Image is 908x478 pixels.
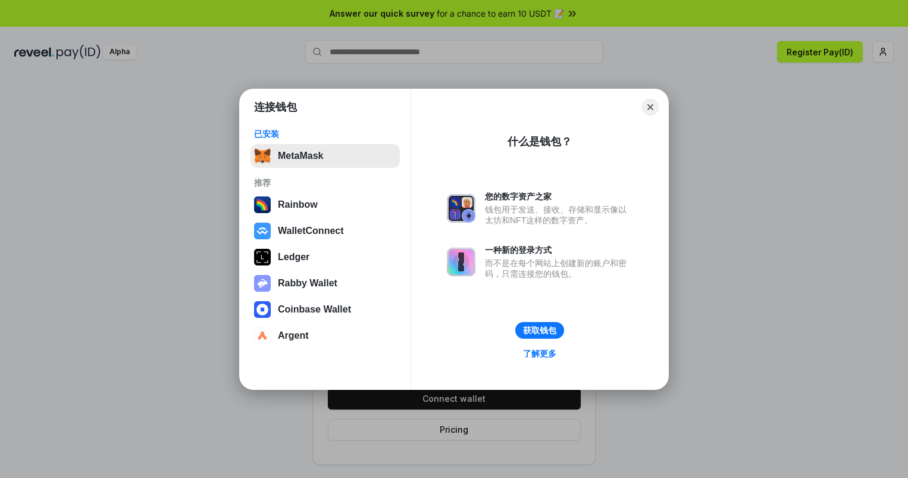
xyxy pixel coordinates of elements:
div: 什么是钱包？ [508,135,572,149]
button: Rainbow [251,193,400,217]
div: Rainbow [278,199,318,210]
div: 推荐 [254,177,396,188]
a: 了解更多 [516,346,563,361]
div: 而不是在每个网站上创建新的账户和密码，只需连接您的钱包。 [485,258,633,279]
button: Coinbase Wallet [251,298,400,321]
div: WalletConnect [278,226,344,236]
img: svg+xml,%3Csvg%20width%3D%2228%22%20height%3D%2228%22%20viewBox%3D%220%200%2028%2028%22%20fill%3D... [254,327,271,344]
img: svg+xml,%3Csvg%20xmlns%3D%22http%3A%2F%2Fwww.w3.org%2F2000%2Fsvg%22%20fill%3D%22none%22%20viewBox... [447,248,475,276]
h1: 连接钱包 [254,100,297,114]
img: svg+xml,%3Csvg%20width%3D%2228%22%20height%3D%2228%22%20viewBox%3D%220%200%2028%2028%22%20fill%3D... [254,223,271,239]
button: 获取钱包 [515,322,564,339]
div: Ledger [278,252,309,263]
button: WalletConnect [251,219,400,243]
button: Argent [251,324,400,348]
div: 钱包用于发送、接收、存储和显示像以太坊和NFT这样的数字资产。 [485,204,633,226]
img: svg+xml,%3Csvg%20fill%3D%22none%22%20height%3D%2233%22%20viewBox%3D%220%200%2035%2033%22%20width%... [254,148,271,164]
button: Close [642,99,659,115]
button: Rabby Wallet [251,271,400,295]
div: Rabby Wallet [278,278,337,289]
div: 获取钱包 [523,325,556,336]
div: 您的数字资产之家 [485,191,633,202]
div: Coinbase Wallet [278,304,351,315]
img: svg+xml,%3Csvg%20xmlns%3D%22http%3A%2F%2Fwww.w3.org%2F2000%2Fsvg%22%20width%3D%2228%22%20height%3... [254,249,271,265]
button: Ledger [251,245,400,269]
button: MetaMask [251,144,400,168]
div: 一种新的登录方式 [485,245,633,255]
div: 了解更多 [523,348,556,359]
img: svg+xml,%3Csvg%20xmlns%3D%22http%3A%2F%2Fwww.w3.org%2F2000%2Fsvg%22%20fill%3D%22none%22%20viewBox... [447,194,475,223]
img: svg+xml,%3Csvg%20xmlns%3D%22http%3A%2F%2Fwww.w3.org%2F2000%2Fsvg%22%20fill%3D%22none%22%20viewBox... [254,275,271,292]
img: svg+xml,%3Csvg%20width%3D%2228%22%20height%3D%2228%22%20viewBox%3D%220%200%2028%2028%22%20fill%3D... [254,301,271,318]
div: 已安装 [254,129,396,139]
img: svg+xml,%3Csvg%20width%3D%22120%22%20height%3D%22120%22%20viewBox%3D%220%200%20120%20120%22%20fil... [254,196,271,213]
div: MetaMask [278,151,323,161]
div: Argent [278,330,309,341]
